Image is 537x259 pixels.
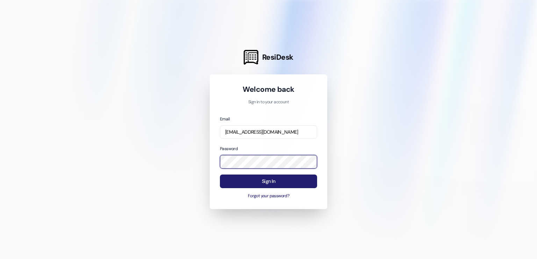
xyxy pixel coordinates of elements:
span: ResiDesk [262,52,293,62]
label: Password [220,146,238,151]
h1: Welcome back [220,84,317,94]
button: Sign In [220,175,317,188]
img: ResiDesk Logo [244,50,258,65]
button: Forgot your password? [220,193,317,199]
input: name@example.com [220,125,317,139]
label: Email [220,116,230,122]
p: Sign in to your account [220,99,317,105]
